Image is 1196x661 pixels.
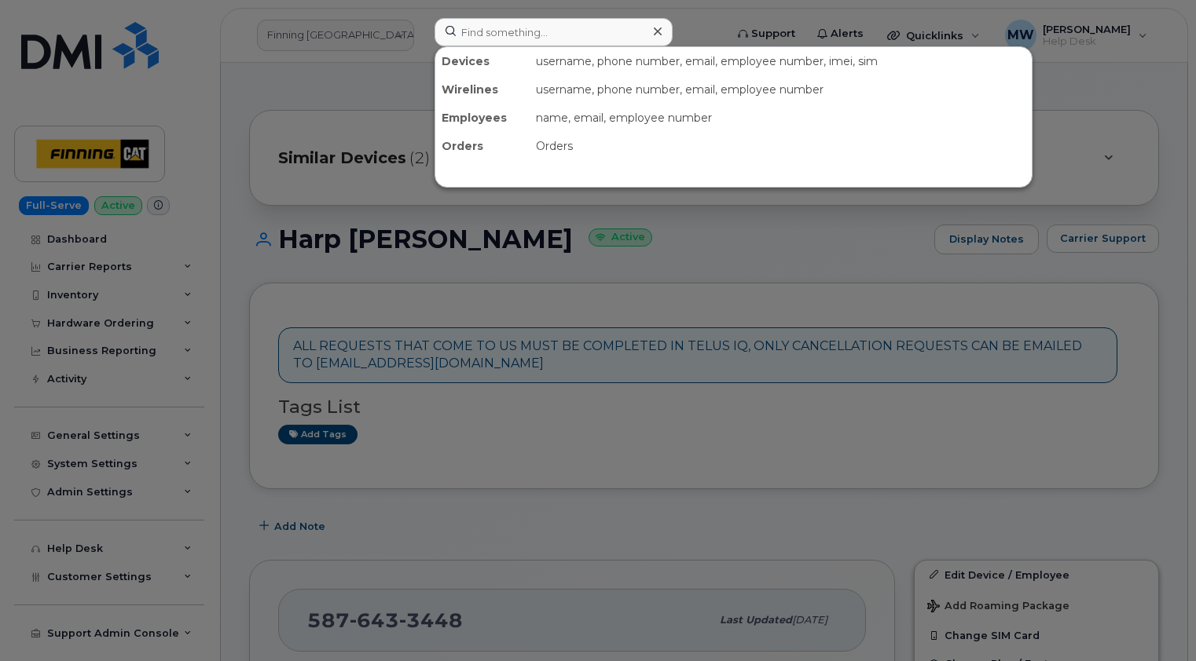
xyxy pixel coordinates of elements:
[530,132,1032,160] div: Orders
[530,75,1032,104] div: username, phone number, email, employee number
[435,75,530,104] div: Wirelines
[435,104,530,132] div: Employees
[435,132,530,160] div: Orders
[530,104,1032,132] div: name, email, employee number
[530,47,1032,75] div: username, phone number, email, employee number, imei, sim
[435,47,530,75] div: Devices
